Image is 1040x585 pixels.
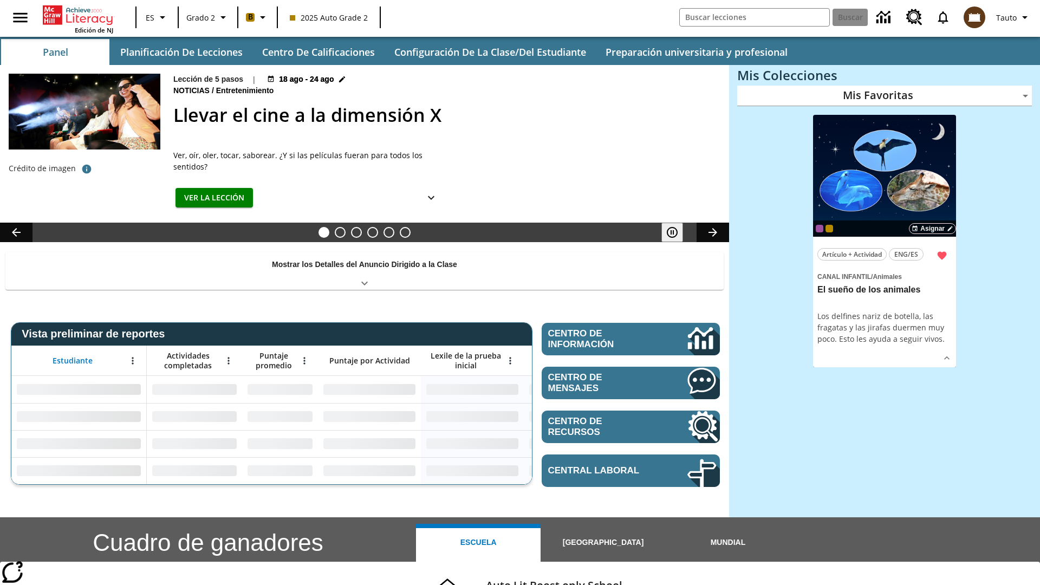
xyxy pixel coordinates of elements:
[873,273,901,281] span: Animales
[420,188,442,208] button: Ver más
[173,101,716,129] h2: Llevar el cine a la dimensión X
[542,411,720,443] a: Centro de recursos, Se abrirá en una pestaña nueva.
[737,86,1032,106] div: Mis Favoritas
[147,457,242,484] div: Sin datos,
[816,225,823,232] div: OL 2025 Auto Grade 3
[524,403,627,430] div: Sin datos,
[175,188,253,208] button: Ver la lección
[548,416,655,438] span: Centro de recursos
[871,273,873,281] span: /
[329,356,410,366] span: Puntaje por Actividad
[5,252,724,290] div: Mostrar los Detalles del Anuncio Dirigido a la Clase
[248,351,300,370] span: Puntaje promedio
[242,403,318,430] div: Sin datos,
[242,430,318,457] div: Sin datos,
[386,39,595,65] button: Configuración de la clase/del estudiante
[265,74,348,85] button: 18 ago - 24 ago Elegir fechas
[1,39,109,65] button: Panel
[929,3,957,31] a: Notificaciones
[75,26,113,34] span: Edición de NJ
[900,3,929,32] a: Centro de recursos, Se abrirá en una pestaña nueva.
[661,223,694,242] div: Pausar
[666,524,790,562] button: Mundial
[697,223,729,242] button: Carrusel de lecciones, seguir
[817,270,952,282] span: Tema: Canal Infantil/Animales
[173,85,212,97] span: Noticias
[894,249,918,260] span: ENG/ES
[817,310,952,344] div: Los delfines nariz de botella, las fragatas y las jirafas duermen muy poco. Esto les ayuda a segu...
[112,39,251,65] button: Planificación de lecciones
[909,223,956,234] button: Asignar Elegir fechas
[53,356,93,366] span: Estudiante
[548,465,655,476] span: Central laboral
[426,351,505,370] span: Lexile de la prueba inicial
[186,12,215,23] span: Grado 2
[383,227,394,238] button: Diapositiva 5 ¿Cuál es la gran idea?
[147,430,242,457] div: Sin datos,
[220,353,237,369] button: Abrir menú
[290,12,368,23] span: 2025 Auto Grade 2
[524,457,627,484] div: Sin datos,
[992,8,1036,27] button: Perfil/Configuración
[147,403,242,430] div: Sin datos,
[253,39,383,65] button: Centro de calificaciones
[822,249,882,260] span: Artículo + Actividad
[9,74,160,149] img: El panel situado frente a los asientos rocía con agua nebulizada al feliz público en un cine equi...
[542,454,720,487] a: Central laboral
[296,353,313,369] button: Abrir menú
[661,223,683,242] button: Pausar
[9,163,76,174] p: Crédito de imagen
[400,227,411,238] button: Diapositiva 6 Una idea, mucho trabajo
[825,225,833,232] div: New 2025 class
[147,376,242,403] div: Sin datos,
[542,323,720,355] a: Centro de información
[125,353,141,369] button: Abrir menú
[351,227,362,238] button: Diapositiva 3 Modas que pasaron de moda
[548,372,655,394] span: Centro de mensajes
[367,227,378,238] button: Diapositiva 4 ¿Los autos del futuro?
[212,86,214,95] span: /
[870,3,900,32] a: Centro de información
[248,10,253,24] span: B
[932,246,952,265] button: Remover de Favoritas
[335,227,346,238] button: Diapositiva 2 ¿Lo quieres con papas fritas?
[242,8,274,27] button: Boost El color de la clase es anaranjado claro. Cambiar el color de la clase.
[252,74,256,85] span: |
[43,4,113,26] a: Portada
[22,328,170,340] span: Vista preliminar de reportes
[597,39,796,65] button: Preparación universitaria y profesional
[216,85,276,97] span: Entretenimiento
[737,68,1032,83] h3: Mis Colecciones
[524,376,627,403] div: Sin datos,
[817,273,871,281] span: Canal Infantil
[173,149,444,172] div: Ver, oír, oler, tocar, saborear. ¿Y si las películas fueran para todos los sentidos?
[548,328,651,350] span: Centro de información
[146,12,154,23] span: ES
[524,430,627,457] div: Sin datos,
[817,248,887,261] button: Artículo + Actividad
[76,159,97,179] button: Crédito de foto: The Asahi Shimbun vía Getty Images
[889,248,924,261] button: ENG/ES
[152,351,224,370] span: Actividades completadas
[920,224,945,233] span: Asignar
[173,74,243,85] p: Lección de 5 pasos
[542,367,720,399] a: Centro de mensajes
[182,8,234,27] button: Grado: Grado 2, Elige un grado
[272,259,457,270] p: Mostrar los Detalles del Anuncio Dirigido a la Clase
[957,3,992,31] button: Escoja un nuevo avatar
[996,12,1017,23] span: Tauto
[541,524,665,562] button: [GEOGRAPHIC_DATA]
[318,227,329,238] button: Diapositiva 1 Llevar el cine a la dimensión X
[964,6,985,28] img: avatar image
[4,2,36,34] button: Abrir el menú lateral
[242,376,318,403] div: Sin datos,
[43,3,113,34] div: Portada
[416,524,541,562] button: Escuela
[939,350,955,366] button: Ver más
[242,457,318,484] div: Sin datos,
[813,115,956,368] div: lesson details
[140,8,174,27] button: Lenguaje: ES, Selecciona un idioma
